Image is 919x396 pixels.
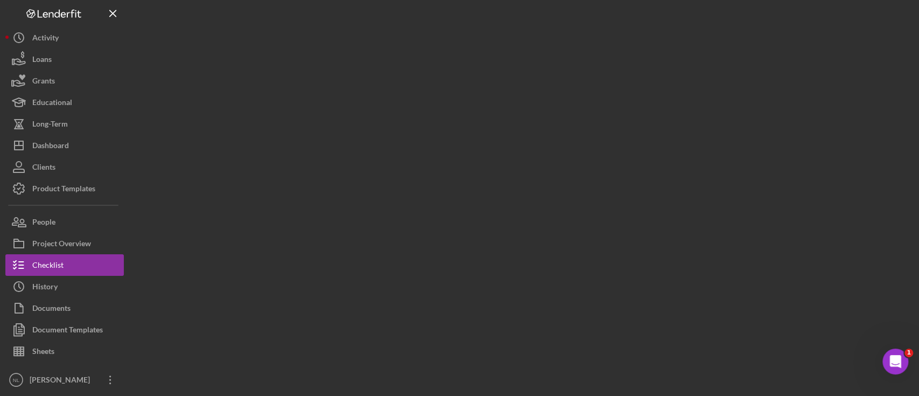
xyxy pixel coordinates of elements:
[904,349,913,357] span: 1
[5,254,124,276] button: Checklist
[5,178,124,199] button: Product Templates
[27,369,97,393] div: [PERSON_NAME]
[5,211,124,233] button: People
[5,233,124,254] button: Project Overview
[32,27,59,51] div: Activity
[32,156,55,180] div: Clients
[32,70,55,94] div: Grants
[32,319,103,343] div: Document Templates
[32,297,71,322] div: Documents
[32,233,91,257] div: Project Overview
[13,377,20,383] text: NL
[32,211,55,235] div: People
[5,297,124,319] button: Documents
[5,369,124,391] button: NL[PERSON_NAME]
[32,276,58,300] div: History
[32,178,95,202] div: Product Templates
[32,113,68,137] div: Long-Term
[5,70,124,92] button: Grants
[32,92,72,116] div: Educational
[32,254,64,279] div: Checklist
[5,341,124,362] button: Sheets
[32,341,54,365] div: Sheets
[5,319,124,341] button: Document Templates
[5,113,124,135] button: Long-Term
[5,92,124,113] button: Educational
[32,135,69,159] div: Dashboard
[882,349,908,374] iframe: Intercom live chat
[32,48,52,73] div: Loans
[5,48,124,70] button: Loans
[5,27,124,48] button: Activity
[5,276,124,297] button: History
[5,135,124,156] button: Dashboard
[5,156,124,178] button: Clients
